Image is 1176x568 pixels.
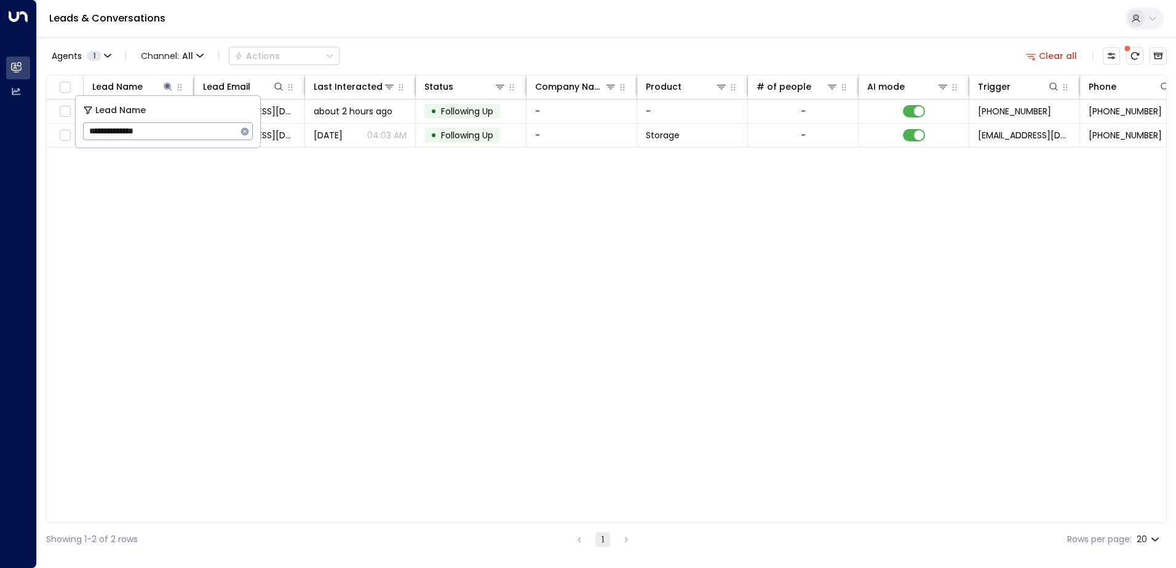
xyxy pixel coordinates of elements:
[52,52,82,60] span: Agents
[46,533,138,546] div: Showing 1-2 of 2 rows
[1126,47,1143,65] span: There are new threads available. Refresh the grid to view the latest updates.
[1137,531,1162,548] div: 20
[526,100,637,123] td: -
[1089,129,1162,141] span: +447725566105
[535,79,605,94] div: Company Name
[1089,79,1171,94] div: Phone
[49,11,165,25] a: Leads & Conversations
[57,128,73,143] span: Toggle select row
[1021,47,1083,65] button: Clear all
[87,51,101,61] span: 1
[757,79,838,94] div: # of people
[757,79,811,94] div: # of people
[526,124,637,147] td: -
[136,47,209,65] span: Channel:
[234,50,280,61] div: Actions
[441,105,493,117] span: Following Up
[92,79,143,94] div: Lead Name
[595,532,610,547] button: page 1
[314,79,383,94] div: Last Interacted
[424,79,506,94] div: Status
[314,105,392,117] span: about 2 hours ago
[978,79,1060,94] div: Trigger
[646,79,681,94] div: Product
[646,79,728,94] div: Product
[867,79,905,94] div: AI mode
[1089,79,1116,94] div: Phone
[314,79,395,94] div: Last Interacted
[367,129,407,141] p: 04:03 AM
[203,79,250,94] div: Lead Email
[314,129,343,141] span: Yesterday
[867,79,949,94] div: AI mode
[203,79,285,94] div: Lead Email
[637,100,748,123] td: -
[1150,47,1167,65] button: Archived Leads
[431,101,437,122] div: •
[46,47,116,65] button: Agents1
[1067,533,1132,546] label: Rows per page:
[229,47,340,65] button: Actions
[801,129,806,141] div: -
[182,51,193,61] span: All
[646,129,680,141] span: Storage
[571,532,634,547] nav: pagination navigation
[136,47,209,65] button: Channel:All
[801,105,806,117] div: -
[978,129,1071,141] span: leads@space-station.co.uk
[535,79,617,94] div: Company Name
[95,103,146,117] span: Lead Name
[978,105,1051,117] span: +447725566105
[229,47,340,65] div: Button group with a nested menu
[431,125,437,146] div: •
[57,104,73,119] span: Toggle select row
[1089,105,1162,117] span: +447725566105
[92,79,174,94] div: Lead Name
[424,79,453,94] div: Status
[57,80,73,95] span: Toggle select all
[978,79,1011,94] div: Trigger
[441,129,493,141] span: Following Up
[1103,47,1120,65] button: Customize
